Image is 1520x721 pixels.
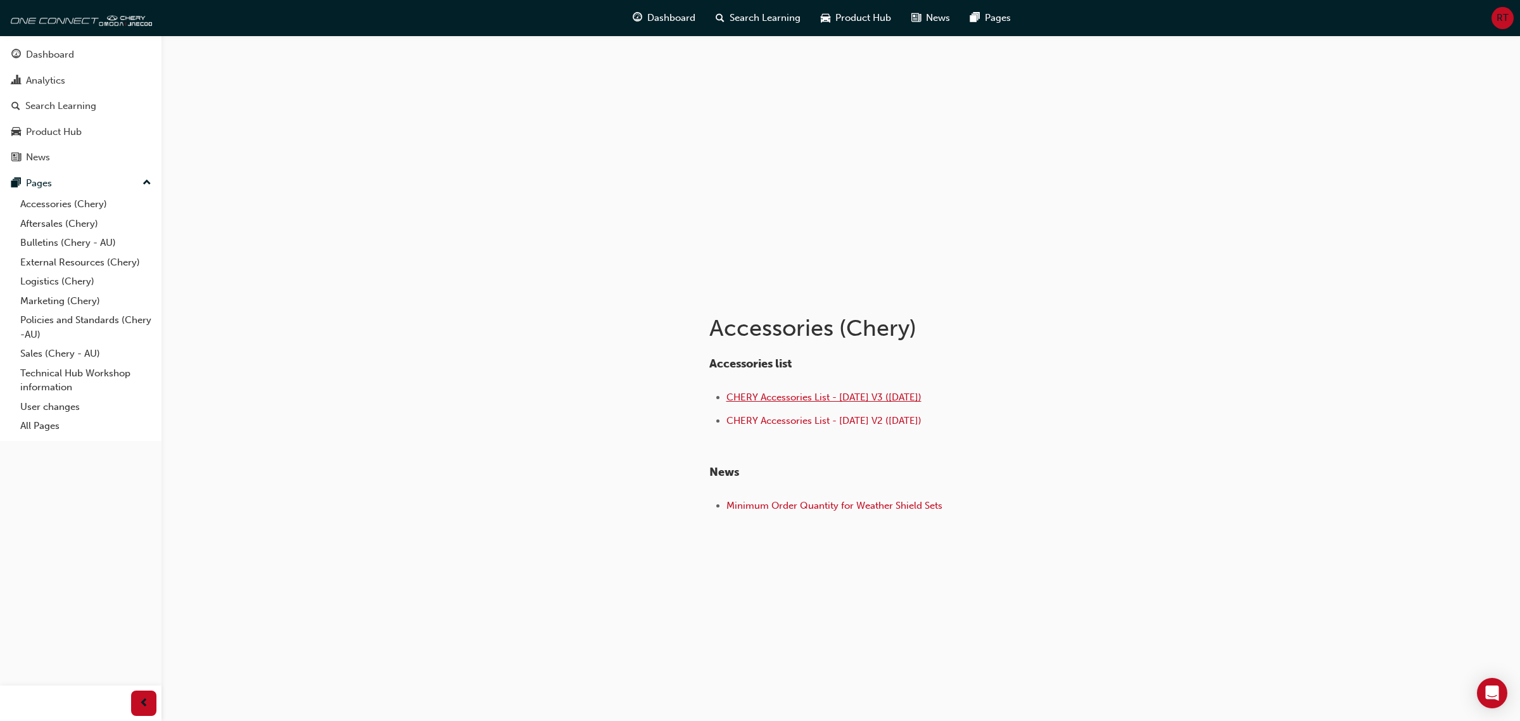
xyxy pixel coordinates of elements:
[5,94,156,118] a: Search Learning
[633,10,642,26] span: guage-icon
[15,344,156,364] a: Sales (Chery - AU)
[142,175,151,191] span: up-icon
[709,357,792,371] span: Accessories list
[730,11,801,25] span: Search Learning
[709,314,1125,342] h1: Accessories (Chery)
[5,146,156,169] a: News
[11,178,21,189] span: pages-icon
[5,41,156,172] button: DashboardAnalyticsSearch LearningProduct HubNews
[1477,678,1507,708] div: Open Intercom Messenger
[15,397,156,417] a: User changes
[835,11,891,25] span: Product Hub
[1491,7,1514,29] button: RT
[26,176,52,191] div: Pages
[26,125,82,139] div: Product Hub
[139,696,149,711] span: prev-icon
[911,10,921,26] span: news-icon
[26,73,65,88] div: Analytics
[726,415,921,426] a: CHERY Accessories List - [DATE] V2 ([DATE])
[811,5,901,31] a: car-iconProduct Hub
[901,5,960,31] a: news-iconNews
[15,291,156,311] a: Marketing (Chery)
[15,272,156,291] a: Logistics (Chery)
[726,500,942,511] a: Minimum Order Quantity for Weather Shield Sets
[5,43,156,67] a: Dashboard
[15,195,156,214] a: Accessories (Chery)
[25,99,96,113] div: Search Learning
[15,364,156,397] a: Technical Hub Workshop information
[821,10,830,26] span: car-icon
[709,465,739,479] span: News
[726,392,921,403] a: CHERY Accessories List - [DATE] V3 ([DATE])
[11,101,20,112] span: search-icon
[11,49,21,61] span: guage-icon
[985,11,1011,25] span: Pages
[15,253,156,272] a: External Resources (Chery)
[11,75,21,87] span: chart-icon
[5,120,156,144] a: Product Hub
[623,5,706,31] a: guage-iconDashboard
[15,416,156,436] a: All Pages
[26,150,50,165] div: News
[15,214,156,234] a: Aftersales (Chery)
[5,69,156,93] a: Analytics
[15,233,156,253] a: Bulletins (Chery - AU)
[15,310,156,344] a: Policies and Standards (Chery -AU)
[6,5,152,30] img: oneconnect
[706,5,811,31] a: search-iconSearch Learning
[11,127,21,138] span: car-icon
[11,152,21,163] span: news-icon
[926,11,950,25] span: News
[5,172,156,195] button: Pages
[970,10,980,26] span: pages-icon
[26,48,74,62] div: Dashboard
[1497,11,1509,25] span: RT
[960,5,1021,31] a: pages-iconPages
[716,10,725,26] span: search-icon
[647,11,695,25] span: Dashboard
